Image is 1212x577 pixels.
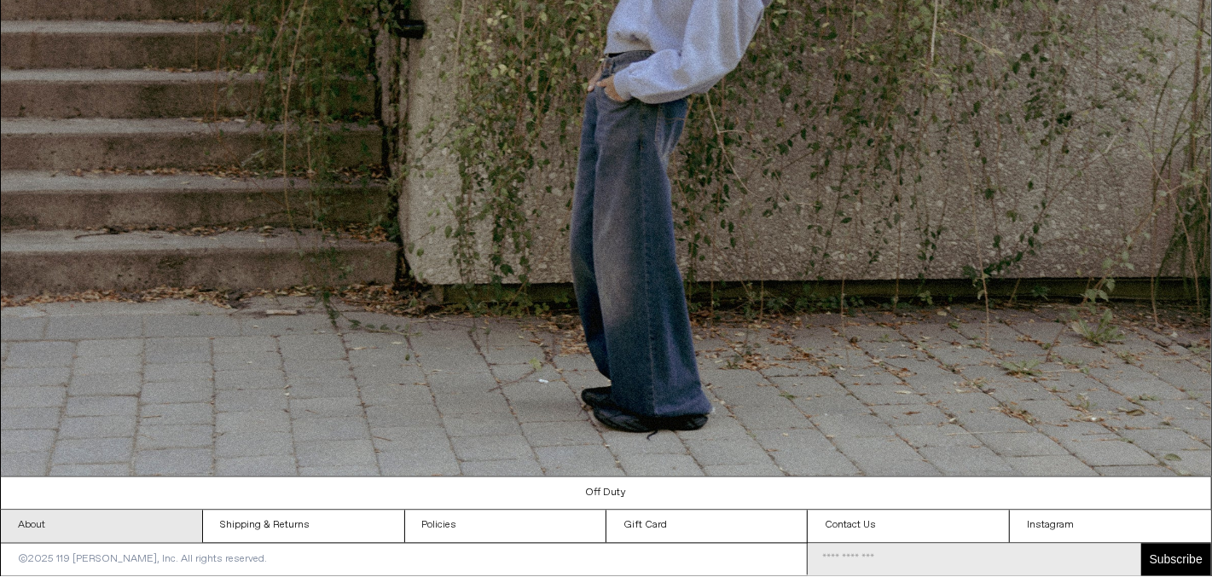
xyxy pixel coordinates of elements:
[405,511,606,543] a: Policies
[1,544,284,576] p: ©2025 119 [PERSON_NAME], Inc. All rights reserved.
[1141,544,1211,576] button: Subscribe
[808,511,1009,543] a: Contact Us
[808,544,1141,576] input: Email Address
[1,477,1212,510] a: Off Duty
[203,511,404,543] a: Shipping & Returns
[606,511,808,543] a: Gift Card
[1,511,202,543] a: About
[1010,511,1211,543] a: Instagram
